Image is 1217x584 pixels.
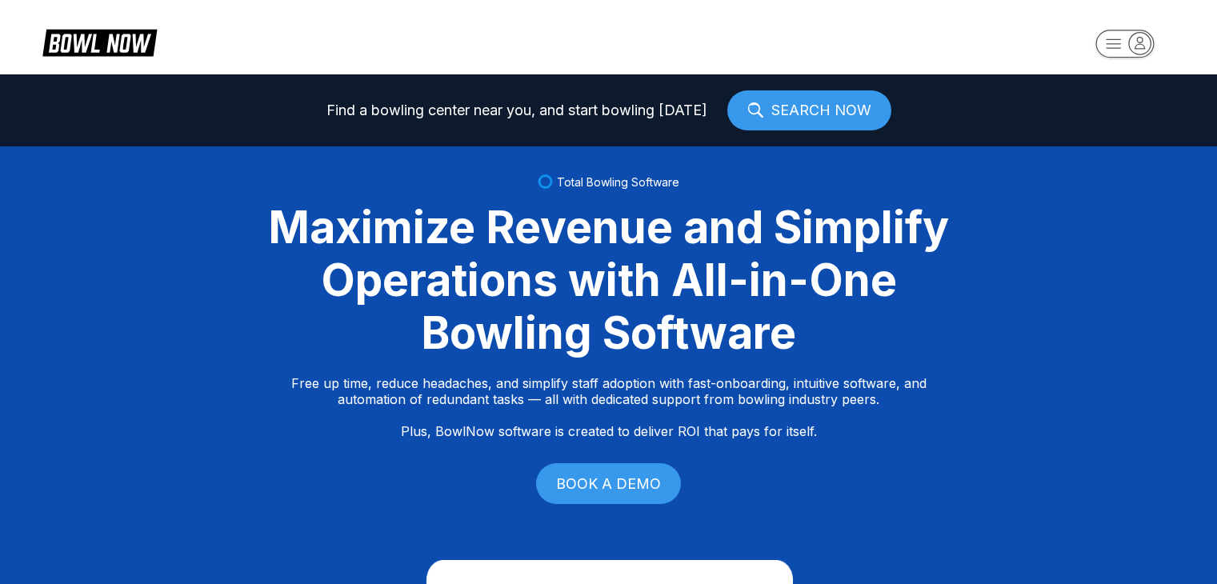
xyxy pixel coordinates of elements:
span: Find a bowling center near you, and start bowling [DATE] [326,102,707,118]
p: Free up time, reduce headaches, and simplify staff adoption with fast-onboarding, intuitive softw... [291,375,927,439]
span: Total Bowling Software [557,175,679,189]
div: Maximize Revenue and Simplify Operations with All-in-One Bowling Software [249,201,969,359]
a: SEARCH NOW [727,90,891,130]
a: BOOK A DEMO [536,463,681,504]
